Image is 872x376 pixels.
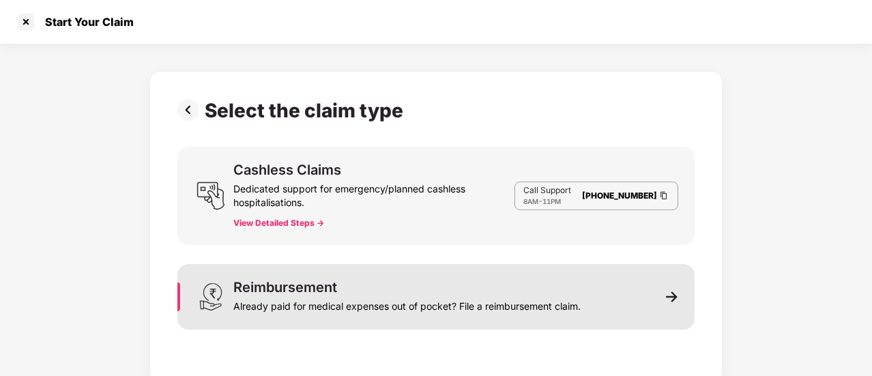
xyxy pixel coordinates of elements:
[523,197,538,205] span: 8AM
[37,15,134,29] div: Start Your Claim
[233,177,514,209] div: Dedicated support for emergency/planned cashless hospitalisations.
[666,291,678,303] img: svg+xml;base64,PHN2ZyB3aWR0aD0iMTEiIGhlaWdodD0iMTEiIHZpZXdCb3g9IjAgMCAxMSAxMSIgZmlsbD0ibm9uZSIgeG...
[233,294,581,313] div: Already paid for medical expenses out of pocket? File a reimbursement claim.
[658,190,669,201] img: Clipboard Icon
[233,163,341,177] div: Cashless Claims
[233,280,337,294] div: Reimbursement
[197,283,225,311] img: svg+xml;base64,PHN2ZyB3aWR0aD0iMjQiIGhlaWdodD0iMzEiIHZpZXdCb3g9IjAgMCAyNCAzMSIgZmlsbD0ibm9uZSIgeG...
[233,218,324,229] button: View Detailed Steps ->
[523,185,571,196] p: Call Support
[582,190,657,201] a: [PHONE_NUMBER]
[197,182,225,210] img: svg+xml;base64,PHN2ZyB3aWR0aD0iMjQiIGhlaWdodD0iMjUiIHZpZXdCb3g9IjAgMCAyNCAyNSIgZmlsbD0ibm9uZSIgeG...
[205,99,409,122] div: Select the claim type
[177,99,205,121] img: svg+xml;base64,PHN2ZyBpZD0iUHJldi0zMngzMiIgeG1sbnM9Imh0dHA6Ly93d3cudzMub3JnLzIwMDAvc3ZnIiB3aWR0aD...
[523,196,571,207] div: -
[542,197,561,205] span: 11PM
